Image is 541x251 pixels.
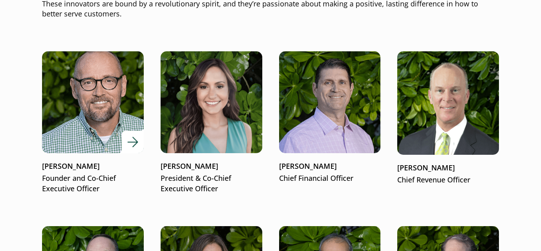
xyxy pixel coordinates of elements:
p: [PERSON_NAME] [397,163,499,173]
p: Founder and Co-Chief Executive Officer [42,173,144,194]
p: [PERSON_NAME] [42,161,144,172]
img: Bryan Jones [279,51,381,153]
a: [PERSON_NAME]President & Co-Chief Executive Officer [161,51,262,194]
p: [PERSON_NAME] [161,161,262,172]
p: Chief Revenue Officer [397,175,499,185]
p: Chief Financial Officer [279,173,381,184]
a: Bryan Jones[PERSON_NAME]Chief Financial Officer [279,51,381,184]
a: Matt McConnell[PERSON_NAME]Founder and Co-Chief Executive Officer [42,51,144,194]
p: President & Co-Chief Executive Officer [161,173,262,194]
p: [PERSON_NAME] [279,161,381,172]
img: Matt McConnell [32,41,154,164]
a: [PERSON_NAME]Chief Revenue Officer [397,51,499,185]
